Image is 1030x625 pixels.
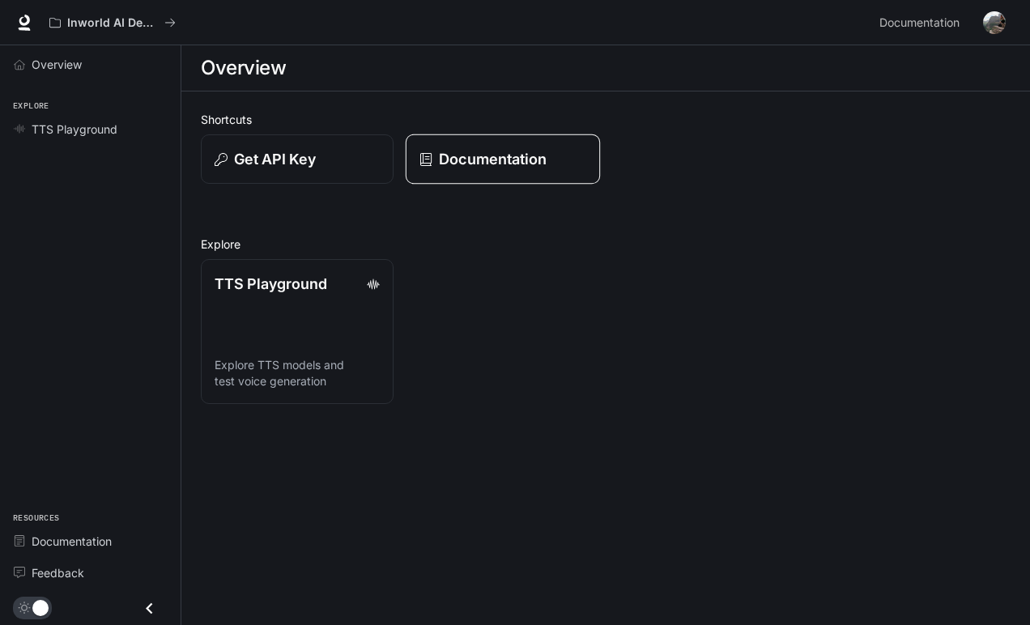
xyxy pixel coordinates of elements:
[983,11,1006,34] img: User avatar
[201,259,394,404] a: TTS PlaygroundExplore TTS models and test voice generation
[32,56,82,73] span: Overview
[215,273,327,295] p: TTS Playground
[201,134,394,184] button: Get API Key
[201,52,286,84] h1: Overview
[406,134,600,185] a: Documentation
[234,148,316,170] p: Get API Key
[439,148,547,170] p: Documentation
[32,533,112,550] span: Documentation
[6,527,174,555] a: Documentation
[879,13,960,33] span: Documentation
[131,592,168,625] button: Close drawer
[873,6,972,39] a: Documentation
[32,564,84,581] span: Feedback
[6,115,174,143] a: TTS Playground
[6,559,174,587] a: Feedback
[67,16,158,30] p: Inworld AI Demos
[42,6,183,39] button: All workspaces
[215,357,380,389] p: Explore TTS models and test voice generation
[201,111,1011,128] h2: Shortcuts
[32,121,117,138] span: TTS Playground
[978,6,1011,39] button: User avatar
[6,50,174,79] a: Overview
[201,236,1011,253] h2: Explore
[32,598,49,616] span: Dark mode toggle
